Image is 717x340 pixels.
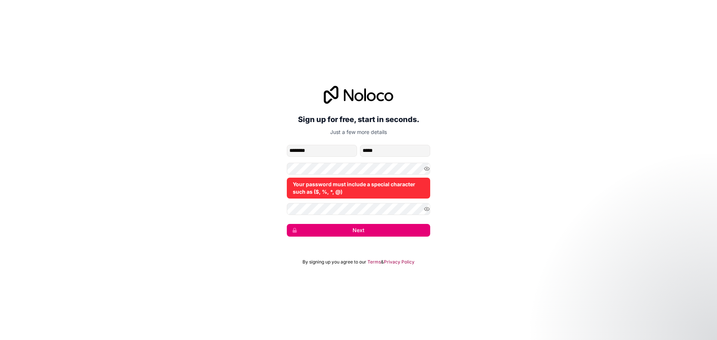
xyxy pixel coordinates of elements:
[302,259,366,265] span: By signing up you agree to our
[360,145,430,157] input: family-name
[287,163,430,175] input: Password
[381,259,384,265] span: &
[287,128,430,136] p: Just a few more details
[287,145,357,157] input: given-name
[287,224,430,237] button: Next
[287,178,430,199] div: Your password must include a special character such as ($, %, *, @)
[367,259,381,265] a: Terms
[568,284,717,336] iframe: Intercom notifications message
[287,113,430,126] h2: Sign up for free, start in seconds.
[384,259,415,265] a: Privacy Policy
[287,203,430,215] input: Confirm password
